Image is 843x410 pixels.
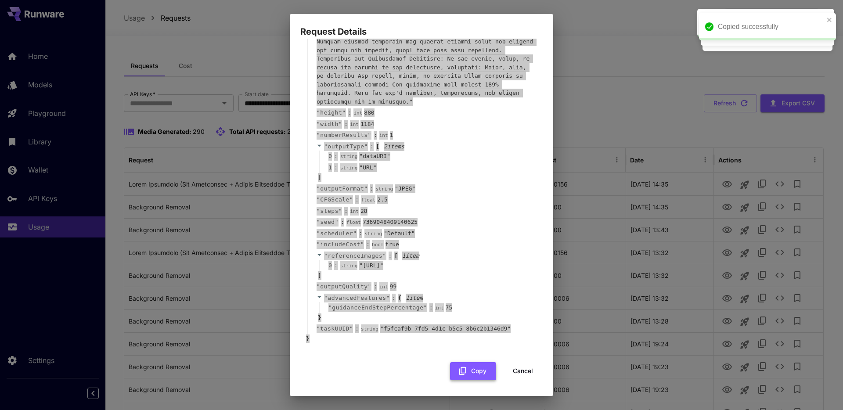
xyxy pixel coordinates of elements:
[317,241,320,248] span: "
[344,120,348,129] span: :
[379,284,388,290] span: int
[328,252,382,259] span: referenceImages
[349,325,353,332] span: "
[359,153,390,159] span: " dataURI "
[317,283,320,290] span: "
[382,252,386,259] span: "
[376,142,379,151] span: [
[340,154,358,159] span: string
[342,109,346,116] span: "
[320,108,342,117] span: height
[406,295,423,301] span: 1 item
[374,131,377,140] span: :
[372,242,384,248] span: bool
[324,295,328,301] span: "
[317,208,320,214] span: "
[379,133,388,138] span: int
[395,185,415,192] span: " JPEG "
[370,184,374,193] span: :
[359,229,363,238] span: :
[374,282,377,291] span: :
[320,229,353,238] span: scheduler
[341,218,344,227] span: :
[718,22,824,32] div: Copied successfully
[379,131,393,140] div: 1
[344,207,348,216] span: :
[320,120,339,129] span: width
[825,12,831,19] button: close
[317,271,321,280] span: ]
[350,209,359,214] span: int
[366,240,370,249] span: :
[320,184,364,193] span: outputFormat
[353,108,374,117] div: 880
[317,196,320,203] span: "
[317,219,320,225] span: "
[317,173,321,182] span: ]
[317,109,320,116] span: "
[350,122,359,127] span: int
[317,132,320,138] span: "
[320,207,339,216] span: steps
[353,230,357,237] span: "
[353,110,362,116] span: int
[328,295,386,301] span: advancedFeatures
[320,282,367,291] span: outputQuality
[359,164,376,171] span: " URL "
[320,324,349,333] span: taskUUID
[350,207,367,216] div: 28
[384,230,414,237] span: " Default "
[339,208,342,214] span: "
[346,219,361,225] span: float
[317,313,321,322] span: }
[827,16,833,23] button: close
[424,304,427,311] span: "
[368,132,371,138] span: "
[348,108,352,117] span: :
[339,121,342,127] span: "
[320,131,367,140] span: numberResults
[317,325,320,332] span: "
[361,195,388,204] div: 2.5
[355,195,359,204] span: :
[346,218,418,227] div: 7369048409140625
[364,231,382,237] span: string
[332,303,423,312] span: guidanceEndStepPercentage
[359,262,383,269] span: " [URL] "
[335,219,339,225] span: "
[355,324,359,333] span: :
[435,305,444,311] span: int
[402,252,419,259] span: 1 item
[324,252,328,259] span: "
[389,252,392,260] span: :
[334,163,338,172] div: :
[349,196,353,203] span: "
[324,143,328,150] span: "
[320,218,335,227] span: seed
[334,152,338,161] div: :
[317,185,320,192] span: "
[503,362,543,380] button: Cancel
[328,152,340,161] span: 0
[334,261,338,270] div: :
[450,362,496,380] button: Copy
[375,186,393,192] span: string
[317,230,320,237] span: "
[305,334,310,343] span: }
[392,294,396,302] span: :
[328,261,340,270] span: 0
[361,197,375,203] span: float
[290,14,553,39] h2: Request Details
[384,143,404,150] span: 2 item s
[361,326,378,332] span: string
[350,120,374,129] div: 1184
[380,325,511,332] span: " f5fcaf9b-7fd5-4d1c-b5c5-8b6c2b1346d9 "
[429,303,433,312] span: :
[328,163,340,172] span: 1
[368,283,371,290] span: "
[317,121,320,127] span: "
[386,295,390,301] span: "
[340,165,358,171] span: string
[320,195,349,204] span: CFGScale
[370,142,374,151] span: :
